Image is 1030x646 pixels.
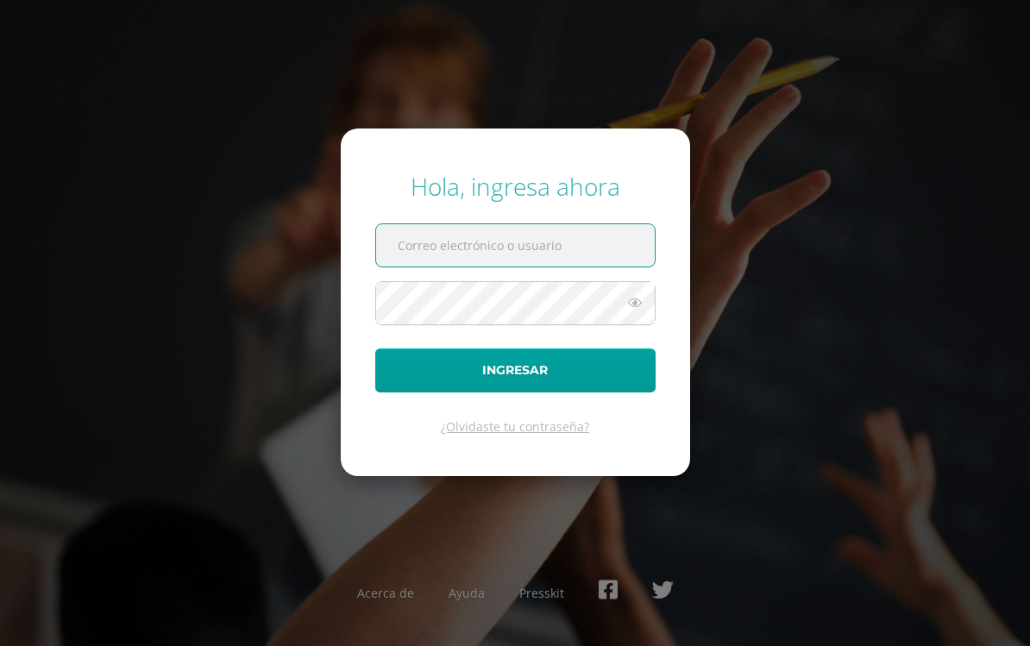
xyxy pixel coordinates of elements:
[357,585,414,601] a: Acerca de
[441,418,589,435] a: ¿Olvidaste tu contraseña?
[376,224,655,267] input: Correo electrónico o usuario
[449,585,485,601] a: Ayuda
[375,348,656,392] button: Ingresar
[375,170,656,203] div: Hola, ingresa ahora
[519,585,564,601] a: Presskit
